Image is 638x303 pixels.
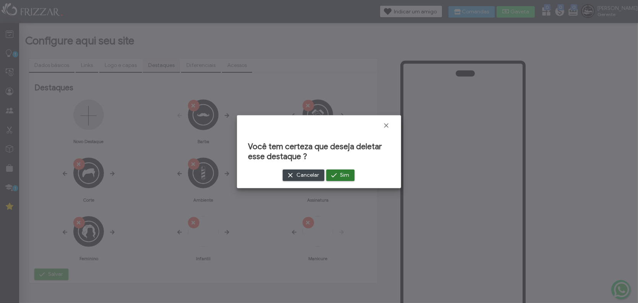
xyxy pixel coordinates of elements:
[326,169,355,181] button: Sim
[382,122,390,129] a: Fechar
[340,169,349,181] span: Sim
[296,169,319,181] span: Cancelar
[248,142,390,161] h2: Você tem certeza que deseja deletar esse destaque ?
[283,169,324,181] button: Cancelar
